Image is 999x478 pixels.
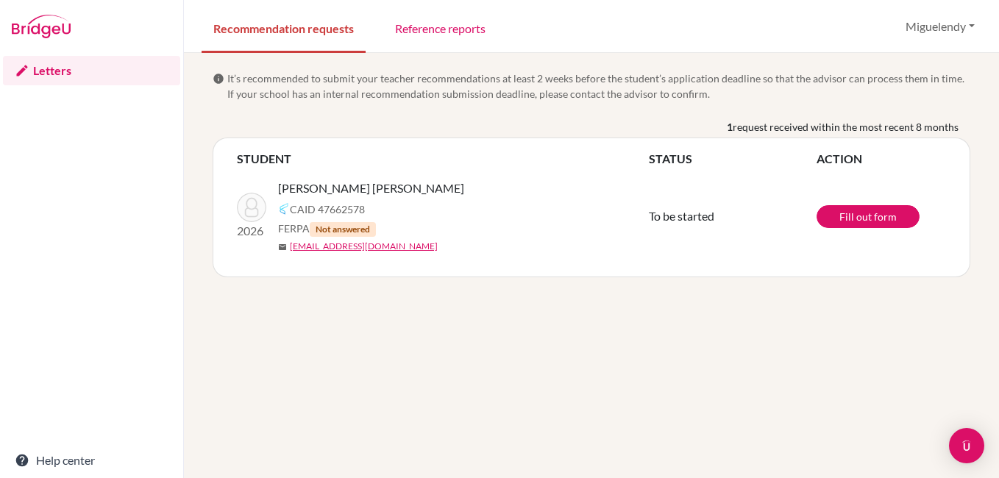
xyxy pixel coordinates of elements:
a: Reference reports [383,2,497,53]
span: info [213,73,224,85]
a: Letters [3,56,180,85]
span: Not answered [310,222,376,237]
b: 1 [727,119,733,135]
span: [PERSON_NAME] [PERSON_NAME] [278,179,464,197]
a: [EMAIL_ADDRESS][DOMAIN_NAME] [290,240,438,253]
span: It’s recommended to submit your teacher recommendations at least 2 weeks before the student’s app... [227,71,970,101]
div: Open Intercom Messenger [949,428,984,463]
th: STUDENT [237,150,649,168]
button: Miguelendy [899,13,981,40]
a: Recommendation requests [202,2,366,53]
img: Common App logo [278,203,290,215]
p: 2026 [237,222,266,240]
span: request received within the most recent 8 months [733,119,959,135]
span: To be started [649,209,714,223]
a: Fill out form [817,205,920,228]
span: CAID 47662578 [290,201,365,217]
th: STATUS [649,150,817,168]
img: Bridge-U [12,15,71,38]
span: FERPA [278,221,376,237]
span: mail [278,243,287,252]
th: ACTION [817,150,946,168]
img: LEROUX PIMENTEL, AMALIA ZULEMA [237,193,266,222]
a: Help center [3,446,180,475]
